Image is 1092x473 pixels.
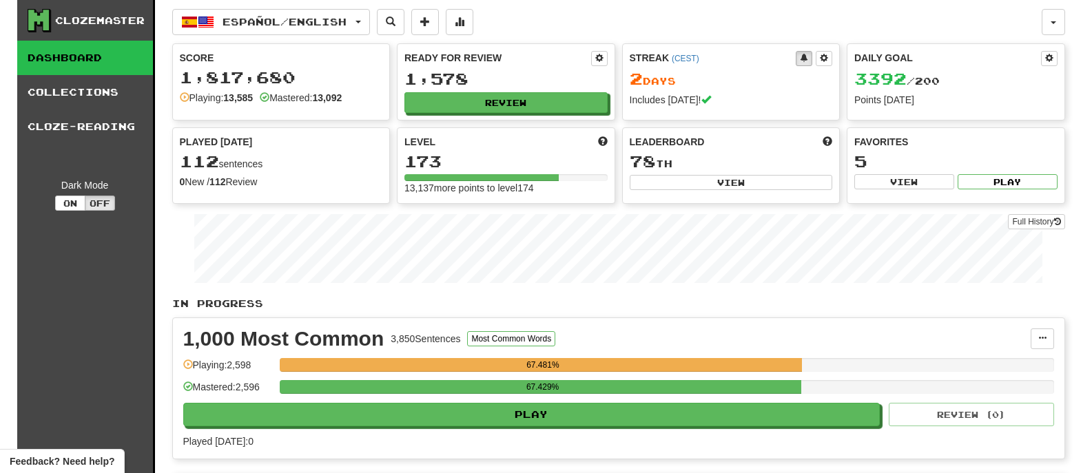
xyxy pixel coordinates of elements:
span: Level [404,135,435,149]
div: 173 [404,153,608,170]
div: Points [DATE] [854,93,1058,107]
div: 1,578 [404,70,608,87]
span: 3392 [854,69,907,88]
strong: 112 [209,176,225,187]
strong: 13,092 [312,92,342,103]
div: Day s [630,70,833,88]
div: Playing: [180,91,254,105]
a: Cloze-Reading [17,109,153,144]
div: 3,850 Sentences [391,332,460,346]
span: / 200 [854,75,940,87]
button: On [55,196,85,211]
p: In Progress [172,297,1065,311]
span: Español / English [223,16,347,28]
button: Español/English [172,9,370,35]
div: Score [180,51,383,65]
div: Mastered: 2,596 [183,380,273,403]
div: New / Review [180,175,383,189]
div: Ready for Review [404,51,591,65]
span: This week in points, UTC [823,135,832,149]
button: View [630,175,833,190]
a: Full History [1008,214,1064,229]
span: 2 [630,69,643,88]
div: 5 [854,153,1058,170]
div: th [630,153,833,171]
div: sentences [180,153,383,171]
div: Playing: 2,598 [183,358,273,381]
div: 1,817,680 [180,69,383,86]
span: Open feedback widget [10,454,114,468]
button: Play [958,174,1058,189]
button: Review (0) [889,403,1054,426]
a: Collections [17,75,153,109]
strong: 0 [180,176,185,187]
div: Includes [DATE]! [630,93,833,107]
div: Daily Goal [854,51,1041,66]
button: View [854,174,954,189]
strong: 13,585 [223,92,253,103]
div: Favorites [854,135,1058,149]
div: 1,000 Most Common [183,328,384,349]
div: Streak [630,51,796,65]
a: Dashboard [17,41,153,75]
button: Search sentences [377,9,404,35]
a: (CEST) [672,54,699,63]
div: 67.429% [284,380,802,394]
button: More stats [446,9,473,35]
span: Played [DATE] [180,135,253,149]
span: Score more points to level up [598,135,608,149]
div: Clozemaster [55,14,145,28]
div: 67.481% [284,358,802,372]
span: 112 [180,151,219,171]
div: Dark Mode [28,178,143,192]
button: Most Common Words [467,331,555,346]
span: Leaderboard [630,135,705,149]
span: 78 [630,151,656,171]
button: Review [404,92,608,113]
div: 13,137 more points to level 174 [404,181,608,195]
span: Played [DATE]: 0 [183,436,254,447]
div: Mastered: [260,91,342,105]
button: Play [183,403,880,426]
button: Add sentence to collection [411,9,439,35]
button: Off [85,196,115,211]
